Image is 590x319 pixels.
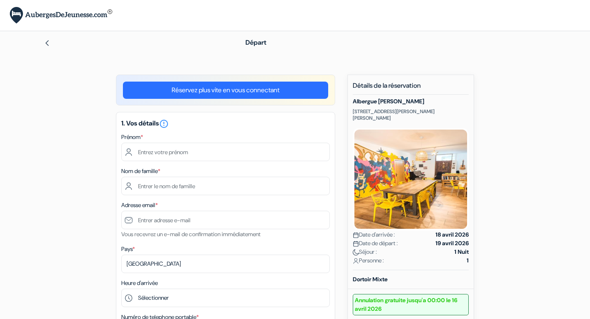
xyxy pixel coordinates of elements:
[353,276,388,283] b: Dortoir Mixte
[123,82,328,99] a: Réservez plus vite en vous connectant
[436,230,469,239] strong: 18 avril 2026
[353,232,359,238] img: calendar.svg
[121,133,143,141] label: Prénom
[159,119,169,129] i: error_outline
[436,239,469,248] strong: 19 avril 2026
[467,256,469,265] strong: 1
[353,294,469,315] small: Annulation gratuite jusqu'a 00:00 le 16 avril 2026
[353,256,384,265] span: Personne :
[353,230,395,239] span: Date d'arrivée :
[159,119,169,128] a: error_outline
[121,201,158,210] label: Adresse email
[121,211,330,229] input: Entrer adresse e-mail
[121,279,158,287] label: Heure d'arrivée
[353,248,377,256] span: Séjour :
[353,249,359,255] img: moon.svg
[353,241,359,247] img: calendar.svg
[121,230,261,238] small: Vous recevrez un e-mail de confirmation immédiatement
[245,38,266,47] span: Départ
[121,143,330,161] input: Entrez votre prénom
[353,108,469,121] p: [STREET_ADDRESS][PERSON_NAME][PERSON_NAME]
[121,177,330,195] input: Entrer le nom de famille
[121,245,135,253] label: Pays
[44,40,50,46] img: left_arrow.svg
[353,98,469,105] h5: Albergue [PERSON_NAME]
[353,239,398,248] span: Date de départ :
[454,248,469,256] strong: 1 Nuit
[10,7,112,24] img: AubergesDeJeunesse.com
[353,258,359,264] img: user_icon.svg
[353,82,469,95] h5: Détails de la réservation
[121,119,330,129] h5: 1. Vos détails
[121,167,160,175] label: Nom de famille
